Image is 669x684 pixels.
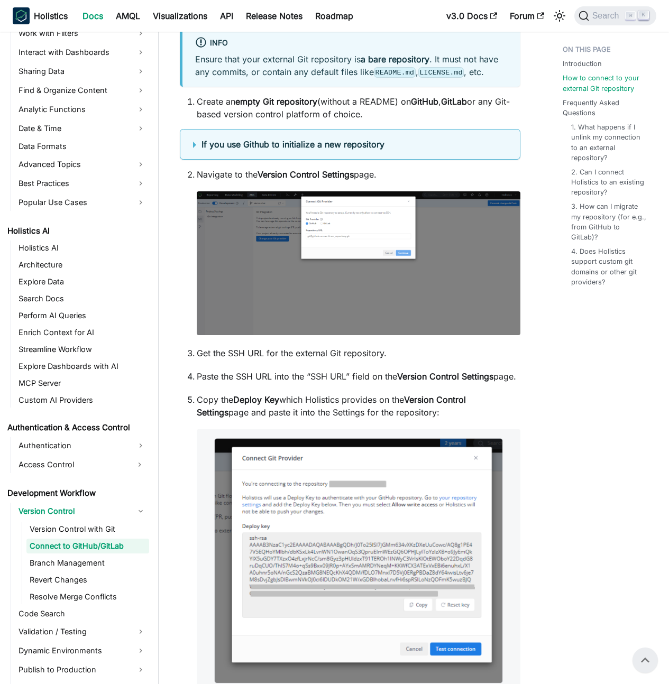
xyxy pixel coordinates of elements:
[15,274,149,289] a: Explore Data
[571,201,648,242] a: 3. How can I migrate my repository (for e.g., from GitHub to GitLab)?
[109,7,146,24] a: AMQL
[15,194,149,211] a: Popular Use Cases
[34,10,68,22] b: Holistics
[15,25,149,42] a: Work with Filters
[15,642,149,659] a: Dynamic Environments
[15,308,149,323] a: Perform AI Queries
[197,95,520,121] li: Create an (without a README) on , or any Git-based version control platform of choice.
[15,241,149,255] a: Holistics AI
[26,589,149,604] a: Resolve Merge Conflicts
[15,101,149,118] a: Analytic Functions
[563,73,652,93] a: How to connect to your external Git repository
[130,456,149,473] button: Expand sidebar category 'Access Control'
[197,393,520,419] p: Copy the which Holistics provides on the page and paste it into the Settings for the repository:
[26,522,149,537] a: Version Control with Git
[15,257,149,272] a: Architecture
[571,246,648,287] a: 4. Does Holistics support custom git domains or other git providers?
[441,96,467,107] strong: GitLab
[15,325,149,340] a: Enrich Context for AI
[15,120,149,137] a: Date & Time
[15,661,149,678] a: Publish to Production
[235,96,317,107] strong: empty Git repository
[563,98,652,118] a: Frequently Asked Questions
[201,139,384,150] b: If you use Github to initialize a new repository
[411,96,438,107] strong: GitHub
[309,7,360,24] a: Roadmap
[361,54,429,64] strong: a bare repository
[15,156,149,173] a: Advanced Topics
[214,7,240,24] a: API
[13,7,30,24] img: Holistics
[4,224,149,238] a: Holistics AI
[15,606,149,621] a: Code Search
[26,572,149,587] a: Revert Changes
[15,503,149,520] a: Version Control
[197,168,520,181] p: Navigate to the page.
[574,6,656,25] button: Search (Command+K)
[195,53,508,78] p: Ensure that your external Git repository is . It must not have any commits, or contain any defaul...
[15,456,130,473] a: Access Control
[195,36,508,50] div: info
[193,138,507,151] summary: If you use Github to initialize a new repository
[15,359,149,374] a: Explore Dashboards with AI
[15,393,149,408] a: Custom AI Providers
[563,59,602,69] a: Introduction
[15,175,149,192] a: Best Practices
[15,342,149,357] a: Streamline Workflow
[571,122,648,163] a: 1. What happens if I unlink my connection to an external repository?
[571,167,648,198] a: 2. Can I connect Holistics to an existing repository?
[589,11,626,21] span: Search
[15,139,149,154] a: Data Formats
[15,376,149,391] a: MCP Server
[503,7,551,24] a: Forum
[4,486,149,501] a: Development Workflow
[13,7,68,24] a: HolisticsHolistics
[15,63,149,80] a: Sharing Data
[15,437,149,454] a: Authentication
[625,11,636,21] kbd: ⌘
[397,371,493,382] strong: Version Control Settings
[197,370,520,383] p: Paste the SSH URL into the “SSH URL” field on the page.
[197,347,520,359] p: Get the SSH URL for the external Git repository.
[76,7,109,24] a: Docs
[418,67,464,78] code: LICENSE.md
[26,539,149,553] a: Connect to GitHub/GitLab
[233,394,279,405] strong: Deploy Key
[258,169,354,180] strong: Version Control Settings
[15,82,149,99] a: Find & Organize Content
[197,394,466,418] strong: Version Control Settings
[551,7,568,24] button: Switch between dark and light mode (currently light mode)
[240,7,309,24] a: Release Notes
[26,556,149,570] a: Branch Management
[374,67,416,78] code: README.md
[638,11,649,20] kbd: K
[4,420,149,435] a: Authentication & Access Control
[15,291,149,306] a: Search Docs
[633,648,658,673] button: Scroll back to top
[146,7,214,24] a: Visualizations
[15,623,149,640] a: Validation / Testing
[440,7,503,24] a: v3.0 Docs
[15,44,149,61] a: Interact with Dashboards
